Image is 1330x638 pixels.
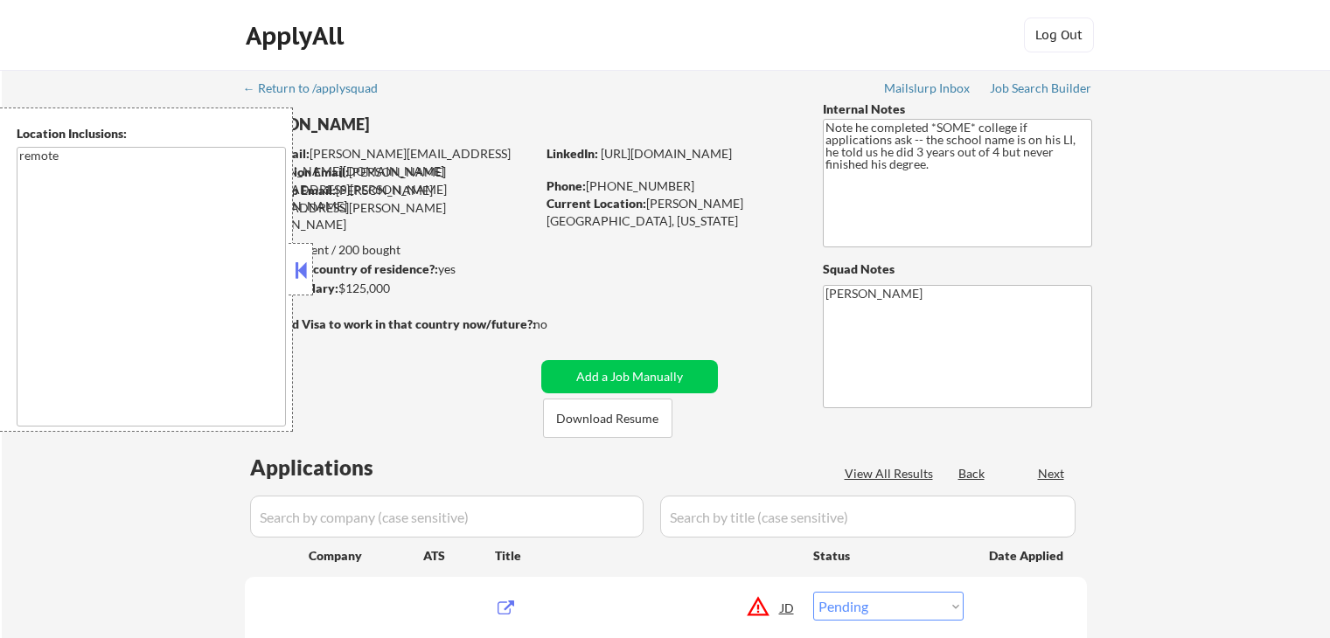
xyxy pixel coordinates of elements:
[746,594,770,619] button: warning_amber
[1038,465,1066,482] div: Next
[547,196,646,211] strong: Current Location:
[541,360,718,393] button: Add a Job Manually
[244,261,438,276] strong: Can work in country of residence?:
[309,547,423,565] div: Company
[244,280,535,297] div: $125,000
[884,81,971,99] a: Mailslurp Inbox
[17,125,286,142] div: Location Inclusions:
[246,21,349,51] div: ApplyAll
[543,399,672,438] button: Download Resume
[423,547,495,565] div: ATS
[250,457,423,478] div: Applications
[813,539,964,571] div: Status
[533,316,583,333] div: no
[601,146,732,161] a: [URL][DOMAIN_NAME]
[245,316,536,331] strong: Will need Visa to work in that country now/future?:
[823,260,1092,278] div: Squad Notes
[990,81,1092,99] a: Job Search Builder
[989,547,1066,565] div: Date Applied
[547,177,794,195] div: [PHONE_NUMBER]
[990,82,1092,94] div: Job Search Builder
[958,465,986,482] div: Back
[823,101,1092,118] div: Internal Notes
[547,195,794,229] div: [PERSON_NAME][GEOGRAPHIC_DATA], [US_STATE]
[243,82,394,94] div: ← Return to /applysquad
[547,178,586,193] strong: Phone:
[245,114,604,135] div: [PERSON_NAME]
[246,163,535,215] div: [PERSON_NAME][EMAIL_ADDRESS][PERSON_NAME][DOMAIN_NAME]
[243,81,394,99] a: ← Return to /applysquad
[884,82,971,94] div: Mailslurp Inbox
[547,146,598,161] strong: LinkedIn:
[1024,17,1094,52] button: Log Out
[246,145,535,179] div: [PERSON_NAME][EMAIL_ADDRESS][PERSON_NAME][DOMAIN_NAME]
[660,496,1076,537] input: Search by title (case sensitive)
[244,241,535,259] div: 95 sent / 200 bought
[245,182,535,233] div: [PERSON_NAME][EMAIL_ADDRESS][PERSON_NAME][DOMAIN_NAME]
[250,496,644,537] input: Search by company (case sensitive)
[495,547,797,565] div: Title
[779,592,797,623] div: JD
[845,465,938,482] div: View All Results
[244,260,530,278] div: yes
